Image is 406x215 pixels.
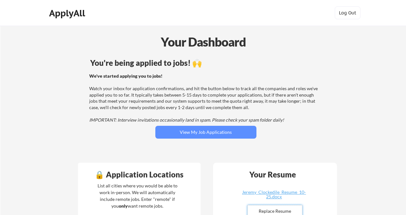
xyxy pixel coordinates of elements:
[335,6,360,19] button: Log Out
[89,73,321,123] div: Watch your inbox for application confirmations, and hit the button below to track all the compani...
[241,171,305,178] div: Your Resume
[155,126,256,139] button: View My Job Applications
[90,59,322,67] div: You're being applied to jobs! 🙌
[236,190,312,200] a: Jeremy_Clockedile_Resume_10-25.docx
[236,190,312,199] div: Jeremy_Clockedile_Resume_10-25.docx
[1,33,406,51] div: Your Dashboard
[93,182,182,209] div: List all cities where you would be able to work in-person. We will automatically include remote j...
[49,8,87,19] div: ApplyAll
[89,117,284,123] em: IMPORTANT: Interview invitations occasionally land in spam. Please check your spam folder daily!
[119,203,128,209] strong: only
[89,73,162,79] strong: We've started applying you to jobs!
[80,171,199,178] div: 🔒 Application Locations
